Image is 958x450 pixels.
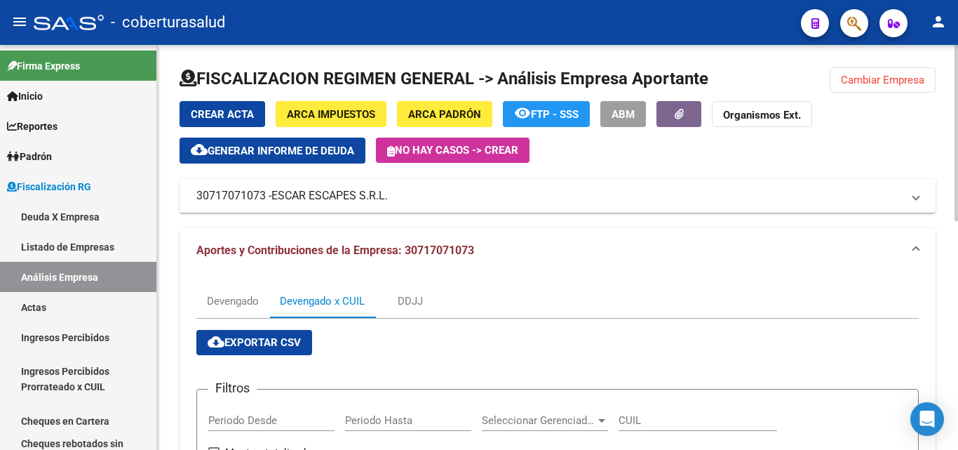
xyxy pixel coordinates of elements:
span: Seleccionar Gerenciador [482,414,595,427]
mat-icon: person [930,13,947,30]
span: ARCA Impuestos [287,108,375,121]
button: ARCA Padrón [397,101,492,127]
span: Generar informe de deuda [208,145,354,157]
mat-icon: remove_red_eye [514,105,531,121]
span: Inicio [7,88,43,104]
span: - coberturasalud [111,7,225,38]
span: ABM [612,108,635,121]
button: Cambiar Empresa [830,67,936,93]
button: Organismos Ext. [712,101,812,127]
span: Aportes y Contribuciones de la Empresa: 30717071073 [196,244,474,257]
button: FTP - SSS [503,101,590,127]
div: Devengado x CUIL [280,293,365,309]
mat-icon: cloud_download [191,141,208,158]
span: Reportes [7,119,58,134]
button: ARCA Impuestos [276,101,386,127]
button: No hay casos -> Crear [376,138,529,163]
span: Fiscalización RG [7,179,91,194]
mat-panel-title: 30717071073 - [196,188,902,204]
span: No hay casos -> Crear [387,144,518,157]
strong: Organismos Ext. [723,109,801,121]
span: Crear Acta [191,108,254,121]
div: Devengado [207,293,259,309]
div: DDJJ [398,293,423,309]
mat-expansion-panel-header: 30717071073 -ESCAR ESCAPES S.R.L. [180,179,936,213]
h3: Filtros [208,378,257,398]
div: Open Intercom Messenger [910,402,944,436]
button: Exportar CSV [196,330,312,355]
mat-expansion-panel-header: Aportes y Contribuciones de la Empresa: 30717071073 [180,228,936,273]
button: Crear Acta [180,101,265,127]
span: ARCA Padrón [408,108,481,121]
span: Padrón [7,149,52,164]
span: Firma Express [7,58,80,74]
span: ESCAR ESCAPES S.R.L. [271,188,388,204]
span: FTP - SSS [531,108,579,121]
mat-icon: cloud_download [208,333,224,350]
h1: FISCALIZACION REGIMEN GENERAL -> Análisis Empresa Aportante [180,67,708,90]
button: ABM [600,101,646,127]
span: Cambiar Empresa [841,74,924,86]
mat-icon: menu [11,13,28,30]
span: Exportar CSV [208,336,301,349]
button: Generar informe de deuda [180,138,365,164]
